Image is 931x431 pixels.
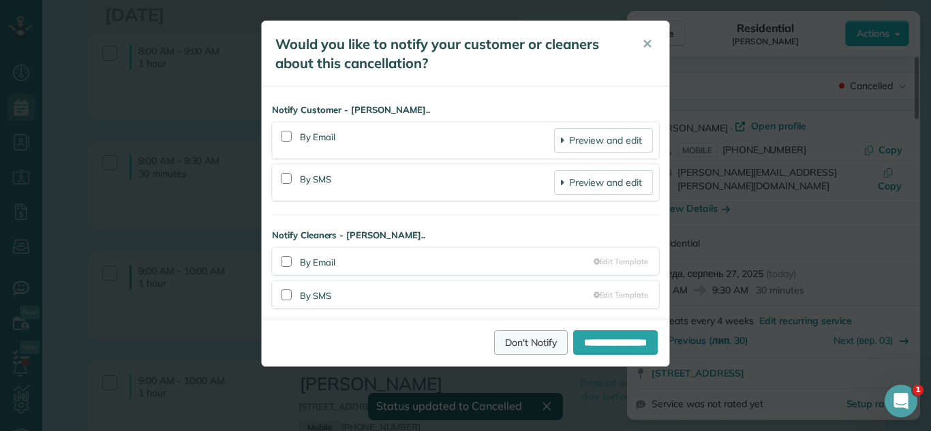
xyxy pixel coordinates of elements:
[300,253,594,269] div: By Email
[554,128,653,153] a: Preview and edit
[272,103,659,116] strong: Notify Customer - [PERSON_NAME]..
[885,385,917,417] iframe: Intercom live chat
[554,170,653,195] a: Preview and edit
[494,330,568,355] a: Don't Notify
[300,170,554,195] div: By SMS
[594,256,648,267] a: Edit Template
[594,289,648,300] a: Edit Template
[275,35,623,73] h5: Would you like to notify your customer or cleaners about this cancellation?
[272,229,659,242] strong: Notify Cleaners - [PERSON_NAME]..
[913,385,924,396] span: 1
[300,128,554,153] div: By Email
[300,287,594,302] div: By SMS
[642,36,652,52] span: ✕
